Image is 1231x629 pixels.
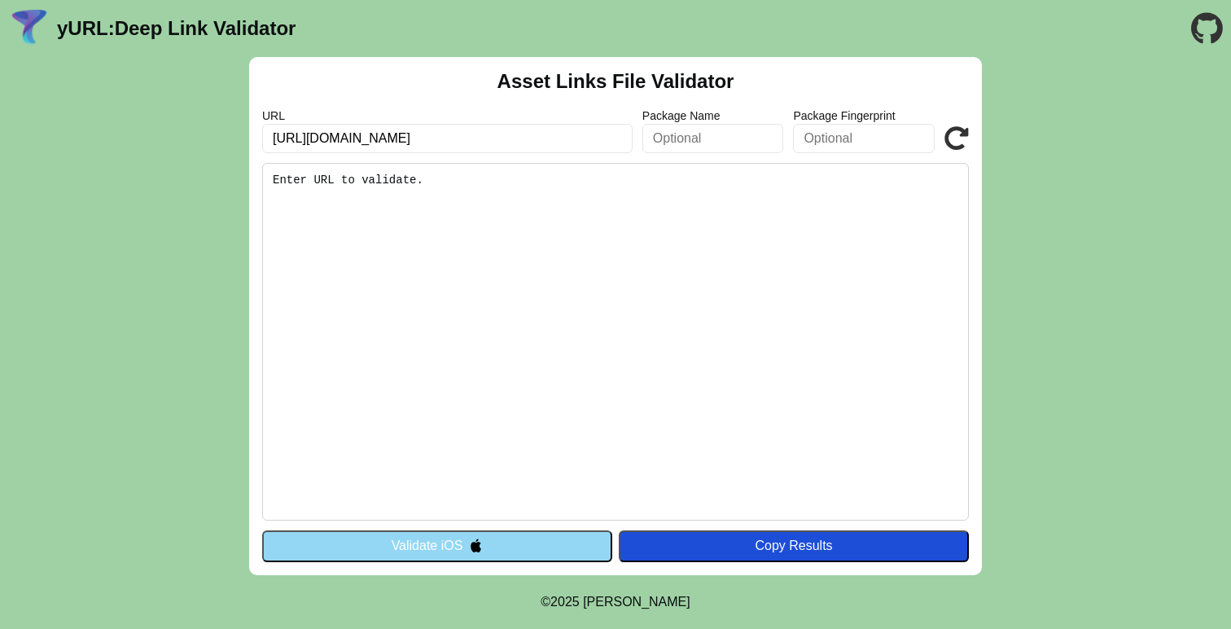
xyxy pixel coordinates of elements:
[262,530,612,561] button: Validate iOS
[642,109,784,122] label: Package Name
[262,109,633,122] label: URL
[793,124,935,153] input: Optional
[541,575,690,629] footer: ©
[57,17,296,40] a: yURL:Deep Link Validator
[469,539,483,552] img: appleIcon.svg
[793,109,935,122] label: Package Fingerprint
[627,539,961,553] div: Copy Results
[497,70,734,93] h2: Asset Links File Validator
[262,124,633,153] input: Required
[619,530,969,561] button: Copy Results
[583,595,690,609] a: Michael Ibragimchayev's Personal Site
[550,595,580,609] span: 2025
[642,124,784,153] input: Optional
[8,7,50,50] img: yURL Logo
[262,163,969,521] pre: Enter URL to validate.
